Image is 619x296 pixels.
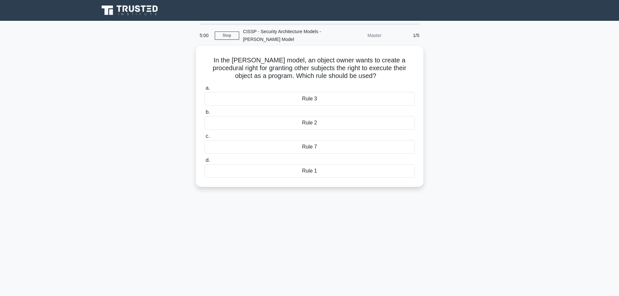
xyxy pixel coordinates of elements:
div: CISSP - Security Architecture Models - [PERSON_NAME] Model [239,25,329,46]
div: Rule 3 [204,92,415,106]
a: Stop [215,32,239,40]
span: b. [206,109,210,115]
div: 5:00 [196,29,215,42]
div: 1/5 [385,29,423,42]
div: Rule 7 [204,140,415,154]
div: Rule 2 [204,116,415,130]
div: Rule 1 [204,164,415,178]
h5: In the [PERSON_NAME] model, an object owner wants to create a procedural right for granting other... [204,56,416,80]
span: c. [206,133,210,139]
span: d. [206,157,210,163]
div: Master [329,29,385,42]
span: a. [206,85,210,91]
